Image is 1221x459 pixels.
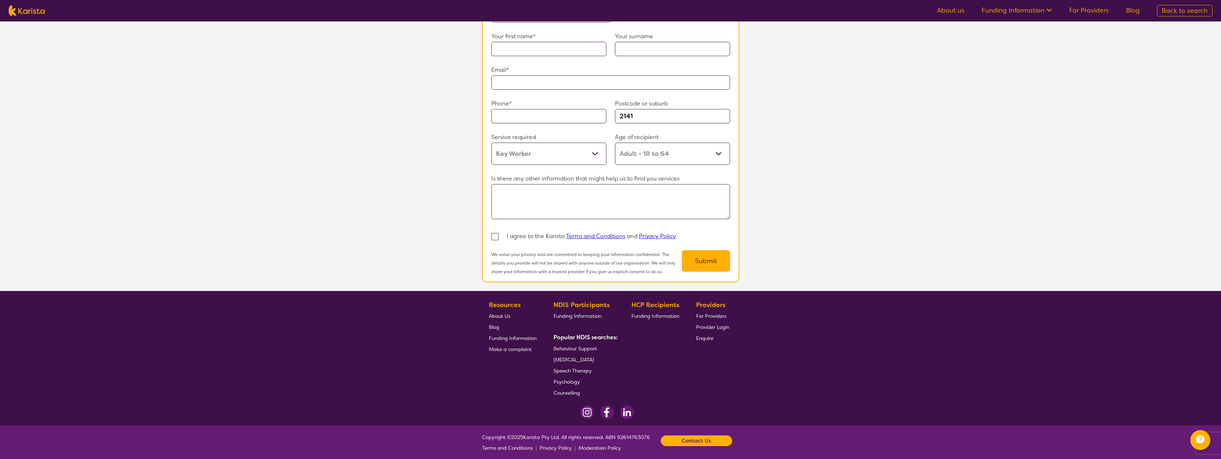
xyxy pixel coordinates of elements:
span: Privacy Policy [540,445,572,451]
p: We value your privacy and are committed to keeping your information confidential. The details you... [491,250,682,276]
p: | [575,443,576,453]
a: Provider Login [696,321,729,332]
a: Funding Information [982,6,1052,15]
span: Funding Information [554,313,601,319]
a: Blog [489,321,537,332]
span: Speech Therapy [554,367,592,374]
span: About Us [489,313,510,319]
a: About Us [489,310,537,321]
p: Age of recipient [615,132,730,143]
span: Provider Login [696,324,729,330]
p: Postcode or suburb [615,98,730,109]
span: Moderation Policy [579,445,621,451]
a: Privacy Policy [639,232,676,240]
a: About us [937,6,964,15]
a: [MEDICAL_DATA] [554,354,615,365]
span: Funding Information [631,313,679,319]
b: HCP Recipients [631,301,679,309]
b: Providers [696,301,725,309]
span: [MEDICAL_DATA] [554,356,594,363]
a: Terms and Conditions [566,232,625,240]
a: Back to search [1157,5,1212,16]
img: Facebook [600,405,614,419]
span: For Providers [696,313,726,319]
p: I agree to the Karista and [507,231,676,242]
img: Instagram [580,405,594,419]
b: Resources [489,301,521,309]
p: Your first name* [491,31,606,42]
a: Moderation Policy [579,443,621,453]
p: Email* [491,65,730,75]
b: Popular NDIS searches: [554,334,618,341]
span: Behaviour Support [554,345,597,352]
p: | [536,443,537,453]
span: Funding Information [489,335,537,341]
span: Psychology [554,379,580,385]
b: Contact Us [682,435,711,446]
a: Enquire [696,332,729,344]
p: Service required [491,132,606,143]
a: Make a complaint [489,344,537,355]
a: Funding Information [489,332,537,344]
img: LinkedIn [620,405,634,419]
span: Terms and Conditions [482,445,533,451]
img: Karista logo [9,5,45,16]
a: Terms and Conditions [482,443,533,453]
a: For Providers [1069,6,1109,15]
a: Funding Information [554,310,615,321]
span: Blog [489,324,499,330]
span: Counselling [554,390,580,396]
span: Copyright © 2025 Karista Pty Ltd. All rights reserved. ABN 92614763076 [482,432,650,453]
a: Blog [1126,6,1140,15]
p: Your surname [615,31,730,42]
b: NDIS Participants [554,301,610,309]
a: Speech Therapy [554,365,615,376]
p: Is there any other information that might help us to find you services [491,173,730,184]
a: Behaviour Support [554,343,615,354]
a: Psychology [554,376,615,387]
button: Channel Menu [1190,430,1210,450]
a: Funding Information [631,310,679,321]
button: Submit [682,250,730,272]
span: Make a complaint [489,346,532,352]
span: Back to search [1162,6,1208,15]
span: Enquire [696,335,714,341]
a: Counselling [554,387,615,398]
p: Phone* [491,98,606,109]
a: For Providers [696,310,729,321]
a: Privacy Policy [540,443,572,453]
